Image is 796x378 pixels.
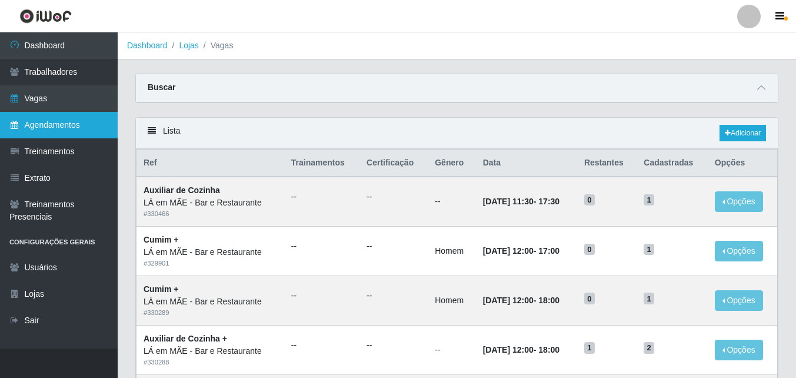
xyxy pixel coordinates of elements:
button: Opções [715,290,763,311]
td: -- [428,177,475,226]
th: Trainamentos [284,150,359,177]
span: 1 [644,244,654,256]
span: 1 [584,342,595,354]
strong: Auxiliar de Cozinha [144,185,220,195]
strong: - [483,197,559,206]
span: 0 [584,293,595,304]
th: Cadastradas [637,150,708,177]
img: CoreUI Logo [19,9,72,24]
ul: -- [291,290,352,302]
div: # 330288 [144,357,277,367]
th: Restantes [577,150,637,177]
td: Homem [428,227,475,276]
button: Opções [715,191,763,212]
th: Opções [708,150,778,177]
div: # 330289 [144,308,277,318]
th: Ref [136,150,284,177]
ul: -- [291,240,352,253]
strong: Auxiliar de Cozinha + [144,334,227,343]
strong: Cumim + [144,235,179,244]
time: [DATE] 12:00 [483,345,534,354]
ul: -- [367,290,421,302]
time: 18:00 [538,345,559,354]
strong: - [483,296,559,305]
div: # 329901 [144,258,277,268]
td: -- [428,325,475,374]
div: LÁ em MÃE - Bar e Restaurante [144,296,277,308]
time: [DATE] 12:00 [483,296,534,305]
ul: -- [291,191,352,203]
ul: -- [367,339,421,352]
a: Adicionar [720,125,766,141]
time: 18:00 [538,296,559,305]
span: 2 [644,342,654,354]
ul: -- [367,240,421,253]
button: Opções [715,241,763,261]
div: # 330466 [144,209,277,219]
a: Lojas [179,41,198,50]
th: Gênero [428,150,475,177]
li: Vagas [199,39,234,52]
time: [DATE] 11:30 [483,197,534,206]
div: Lista [136,118,778,149]
span: 0 [584,194,595,206]
strong: Buscar [148,82,175,92]
time: [DATE] 12:00 [483,246,534,256]
time: 17:00 [538,246,559,256]
a: Dashboard [127,41,168,50]
span: 1 [644,194,654,206]
button: Opções [715,340,763,360]
ul: -- [291,339,352,352]
strong: - [483,246,559,256]
div: LÁ em MÃE - Bar e Restaurante [144,246,277,258]
span: 0 [584,244,595,256]
strong: - [483,345,559,354]
div: LÁ em MÃE - Bar e Restaurante [144,345,277,357]
nav: breadcrumb [118,32,796,59]
div: LÁ em MÃE - Bar e Restaurante [144,197,277,209]
th: Certificação [359,150,428,177]
th: Data [476,150,577,177]
time: 17:30 [538,197,559,206]
td: Homem [428,276,475,325]
span: 1 [644,293,654,304]
strong: Cumim + [144,284,179,294]
ul: -- [367,191,421,203]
